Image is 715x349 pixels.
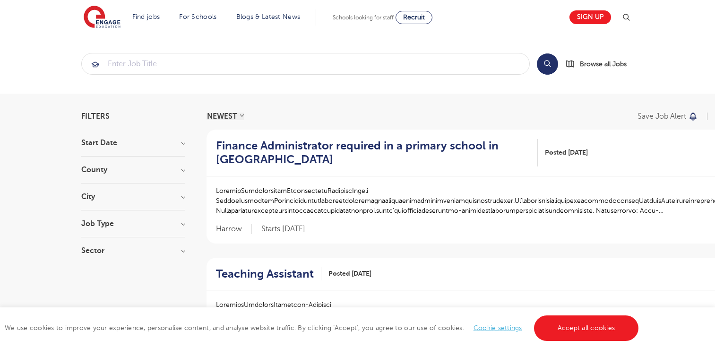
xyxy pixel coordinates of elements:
[534,315,639,341] a: Accept all cookies
[81,139,185,147] h3: Start Date
[84,6,121,29] img: Engage Education
[81,113,110,120] span: Filters
[82,53,529,74] input: Submit
[81,53,530,75] div: Submit
[569,10,611,24] a: Sign up
[216,267,314,281] h2: Teaching Assistant
[333,14,394,21] span: Schools looking for staff
[236,13,301,20] a: Blogs & Latest News
[216,139,538,166] a: Finance Administrator required in a primary school in [GEOGRAPHIC_DATA]
[328,269,371,279] span: Posted [DATE]
[5,324,641,332] span: We use cookies to improve your experience, personalise content, and analyse website traffic. By c...
[216,267,321,281] a: Teaching Assistant
[81,193,185,201] h3: City
[216,139,531,166] h2: Finance Administrator required in a primary school in [GEOGRAPHIC_DATA]
[537,53,558,75] button: Search
[566,59,634,70] a: Browse all Jobs
[81,247,185,254] h3: Sector
[261,224,305,234] p: Starts [DATE]
[216,224,252,234] span: Harrow
[474,324,522,332] a: Cookie settings
[580,59,627,70] span: Browse all Jobs
[403,14,425,21] span: Recruit
[81,166,185,174] h3: County
[132,13,160,20] a: Find jobs
[396,11,432,24] a: Recruit
[545,148,588,157] span: Posted [DATE]
[179,13,216,20] a: For Schools
[637,113,686,120] p: Save job alert
[637,113,698,120] button: Save job alert
[81,220,185,227] h3: Job Type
